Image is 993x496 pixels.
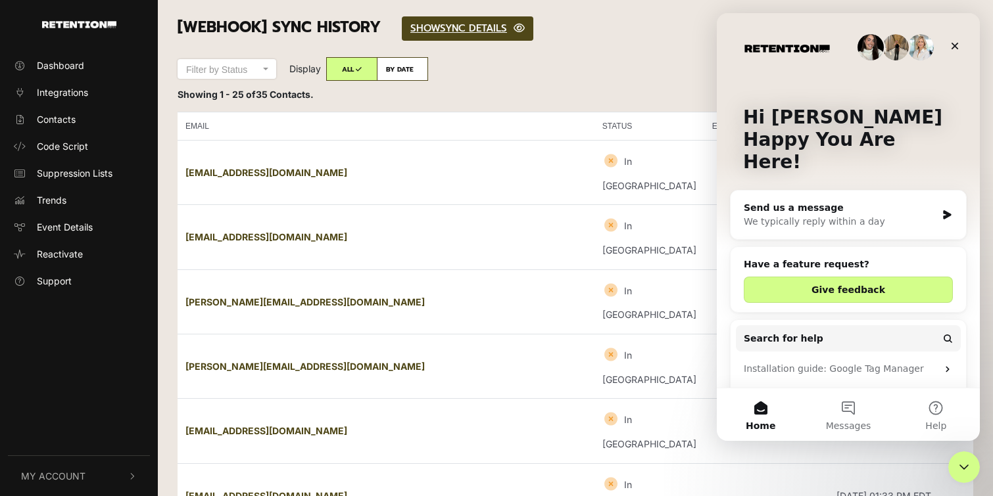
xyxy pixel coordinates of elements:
[185,425,347,436] strong: [EMAIL_ADDRESS][DOMAIN_NAME]
[185,167,347,178] strong: [EMAIL_ADDRESS][DOMAIN_NAME]
[8,189,150,211] a: Trends
[186,64,247,75] span: Filter by Status
[948,451,980,483] iframe: Intercom live chat
[185,296,425,307] strong: [PERSON_NAME][EMAIL_ADDRESS][DOMAIN_NAME]
[37,58,84,72] span: Dashboard
[704,112,829,140] th: ESP FEEDBACK
[37,247,83,261] span: Reactivate
[185,231,347,242] strong: [EMAIL_ADDRESS][DOMAIN_NAME]
[178,16,381,39] span: [Webhook] SYNC HISTORY
[602,284,696,320] small: In [GEOGRAPHIC_DATA]
[594,112,704,140] th: STATUS
[37,193,66,207] span: Trends
[178,89,314,100] strong: Showing 1 - 25 of
[37,139,88,153] span: Code Script
[185,361,425,372] strong: [PERSON_NAME][EMAIL_ADDRESS][DOMAIN_NAME]
[37,220,93,234] span: Event Details
[8,456,150,496] button: My Account
[37,166,112,180] span: Suppression Lists
[377,57,428,81] label: BY DATE
[8,243,150,265] a: Reactivate
[402,16,533,41] a: SHOWSYNC DETAILS
[602,220,696,256] small: In [GEOGRAPHIC_DATA]
[42,21,116,28] img: Retention.com
[8,216,150,238] a: Event Details
[178,112,594,140] th: EMAIL
[37,112,76,126] span: Contacts
[717,13,980,441] iframe: Intercom live chat
[37,85,88,99] span: Integrations
[8,135,150,157] a: Code Script
[602,414,696,449] small: In [GEOGRAPHIC_DATA]
[256,89,314,100] span: 35 Contacts.
[8,108,150,130] a: Contacts
[8,270,150,292] a: Support
[37,274,72,288] span: Support
[21,469,85,483] span: My Account
[8,55,150,76] a: Dashboard
[410,21,440,35] span: SHOW
[8,162,150,184] a: Suppression Lists
[289,63,321,74] span: Display
[326,57,377,81] label: ALL
[8,81,150,103] a: Integrations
